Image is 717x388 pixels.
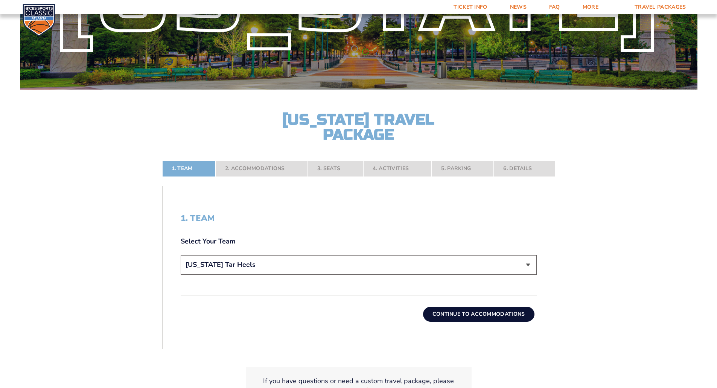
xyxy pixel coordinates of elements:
[23,4,55,37] img: CBS Sports Classic
[276,112,441,142] h2: [US_STATE] Travel Package
[423,307,534,322] button: Continue To Accommodations
[181,213,537,223] h2: 1. Team
[181,237,537,246] label: Select Your Team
